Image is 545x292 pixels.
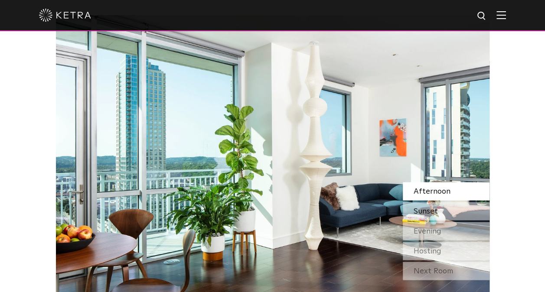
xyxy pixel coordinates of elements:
[496,11,506,19] img: Hamburger%20Nav.svg
[414,227,441,235] span: Evening
[403,262,490,280] div: Next Room
[414,247,441,255] span: Hosting
[414,207,438,215] span: Sunset
[39,9,91,22] img: ketra-logo-2019-white
[476,11,487,22] img: search icon
[414,187,450,195] span: Afternoon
